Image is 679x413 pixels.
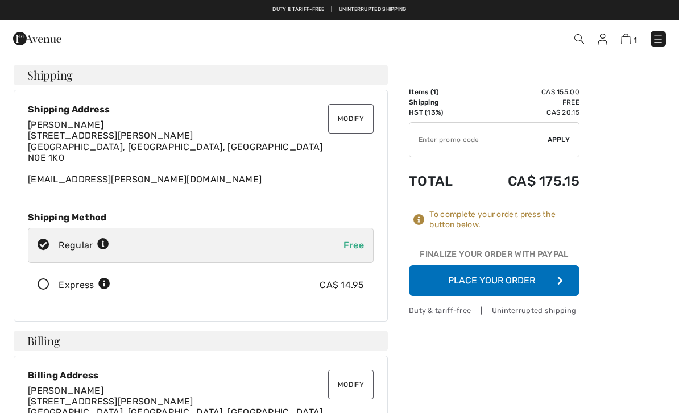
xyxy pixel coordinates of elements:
span: [STREET_ADDRESS][PERSON_NAME] [GEOGRAPHIC_DATA], [GEOGRAPHIC_DATA], [GEOGRAPHIC_DATA] N0E 1K0 [28,130,323,162]
td: Free [474,97,579,107]
div: [EMAIL_ADDRESS][PERSON_NAME][DOMAIN_NAME] [28,119,374,185]
div: Shipping Address [28,104,374,115]
span: Free [343,240,364,251]
div: Duty & tariff-free | Uninterrupted shipping [409,305,579,316]
span: Shipping [27,69,73,81]
img: Shopping Bag [621,34,631,44]
span: Apply [548,135,570,145]
div: Finalize Your Order with PayPal [409,248,579,265]
a: 1 [621,32,637,45]
div: To complete your order, press the button below. [429,210,579,230]
td: CA$ 20.15 [474,107,579,118]
td: Total [409,162,474,201]
td: CA$ 155.00 [474,87,579,97]
td: Shipping [409,97,474,107]
span: Billing [27,335,60,347]
span: 1 [634,36,637,44]
img: My Info [598,34,607,45]
span: [PERSON_NAME] [28,119,103,130]
button: Modify [328,370,374,399]
img: Search [574,34,584,44]
div: Billing Address [28,370,374,381]
button: Modify [328,104,374,134]
button: Place Your Order [409,265,579,296]
td: HST (13%) [409,107,474,118]
span: [PERSON_NAME] [28,385,103,396]
div: CA$ 14.95 [320,278,364,292]
td: Items ( ) [409,87,474,97]
img: 1ère Avenue [13,27,61,50]
input: Promo code [409,123,548,157]
img: Menu [652,34,664,45]
a: 1ère Avenue [13,32,61,43]
div: Express [59,278,110,292]
td: CA$ 175.15 [474,162,579,201]
div: Shipping Method [28,212,374,223]
span: 1 [433,88,436,96]
div: Regular [59,239,109,252]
